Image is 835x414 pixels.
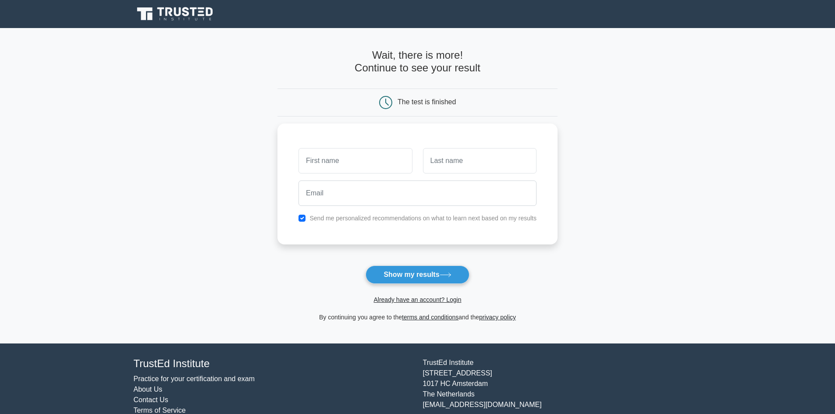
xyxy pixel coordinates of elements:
input: First name [298,148,412,173]
div: The test is finished [398,98,456,106]
h4: Wait, there is more! Continue to see your result [277,49,558,74]
input: Last name [423,148,537,173]
h4: TrustEd Institute [134,357,412,370]
div: By continuing you agree to the and the [272,312,563,322]
a: privacy policy [479,314,516,321]
a: About Us [134,386,163,393]
a: terms and conditions [402,314,458,321]
a: Practice for your certification and exam [134,375,255,382]
button: Show my results [366,265,469,284]
input: Email [298,180,537,206]
a: Terms of Service [134,407,186,414]
label: Send me personalized recommendations on what to learn next based on my results [309,215,537,222]
a: Already have an account? Login [373,296,461,303]
a: Contact Us [134,396,168,403]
